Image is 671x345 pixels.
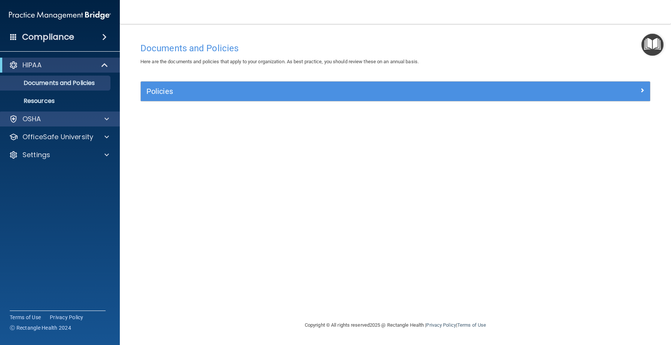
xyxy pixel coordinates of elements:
p: HIPAA [22,61,42,70]
a: Privacy Policy [426,322,456,328]
h4: Compliance [22,32,74,42]
a: OfficeSafe University [9,132,109,141]
p: Settings [22,150,50,159]
img: PMB logo [9,8,111,23]
h4: Documents and Policies [140,43,650,53]
button: Open Resource Center [641,34,664,56]
a: OSHA [9,115,109,123]
span: Here are the documents and policies that apply to your organization. As best practice, you should... [140,59,419,64]
p: Resources [5,97,107,105]
a: Terms of Use [10,314,41,321]
a: Policies [146,85,644,97]
a: Settings [9,150,109,159]
p: Documents and Policies [5,79,107,87]
p: OfficeSafe University [22,132,93,141]
p: OSHA [22,115,41,123]
a: HIPAA [9,61,109,70]
span: Ⓒ Rectangle Health 2024 [10,324,71,332]
a: Terms of Use [457,322,486,328]
div: Copyright © All rights reserved 2025 @ Rectangle Health | | [259,313,532,337]
h5: Policies [146,87,517,95]
a: Privacy Policy [50,314,84,321]
iframe: Drift Widget Chat Controller [541,292,662,322]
